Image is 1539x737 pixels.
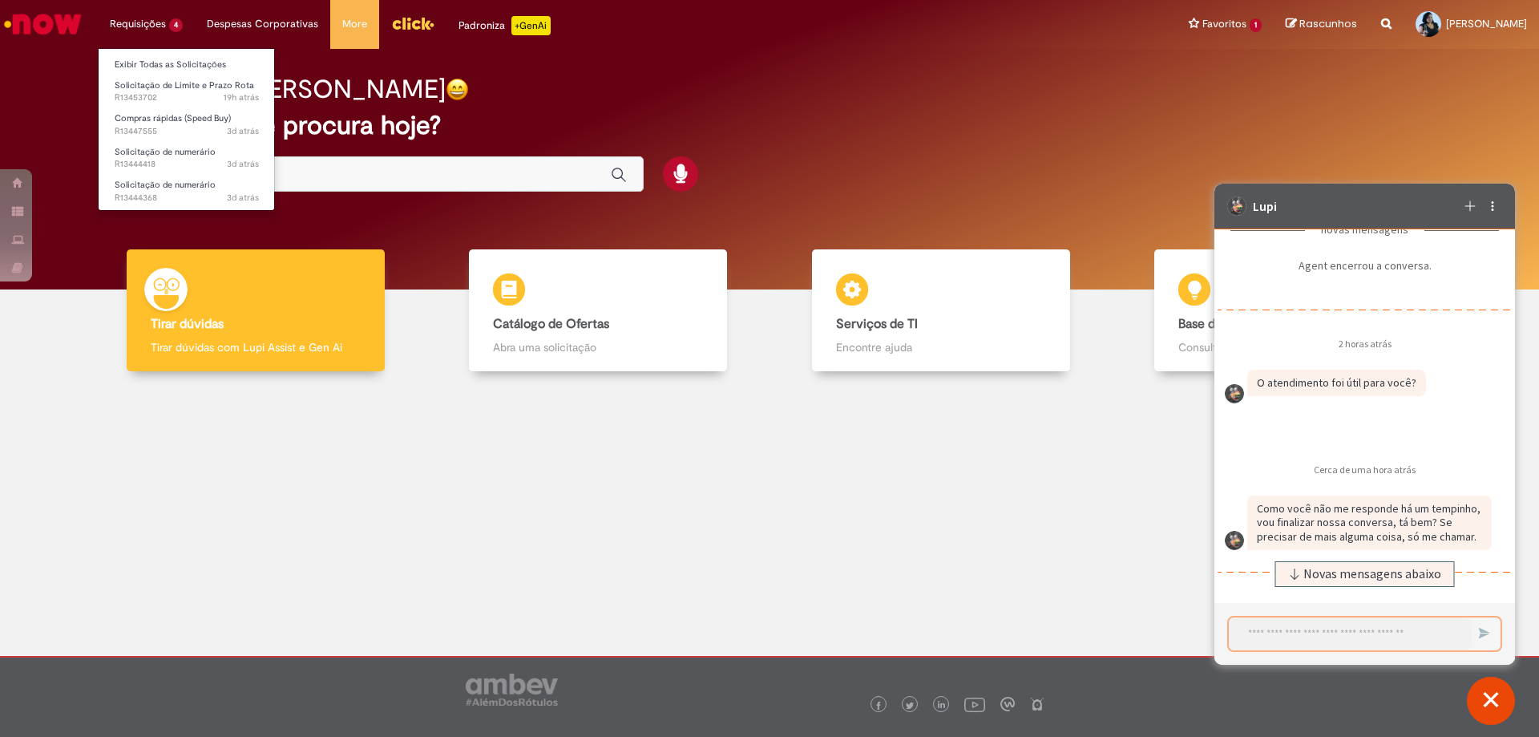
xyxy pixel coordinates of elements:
span: More [342,16,367,32]
span: R13447555 [115,125,259,138]
a: Tirar dúvidas Tirar dúvidas com Lupi Assist e Gen Ai [84,249,427,372]
span: R13453702 [115,91,259,104]
button: Fechar conversa de suporte [1467,677,1515,725]
span: Solicitação de numerário [115,146,216,158]
span: 1 [1250,18,1262,32]
img: happy-face.png [446,78,469,101]
a: Aberto R13453702 : Solicitação de Limite e Prazo Rota [99,77,275,107]
p: Consulte e aprenda [1178,339,1388,355]
b: Catálogo de Ofertas [493,316,609,332]
a: Base de Conhecimento Consulte e aprenda [1113,249,1456,372]
time: 25/08/2025 14:02:47 [227,158,259,170]
span: 4 [169,18,183,32]
a: Exibir Todas as Solicitações [99,56,275,74]
span: Rascunhos [1299,16,1357,31]
img: logo_footer_linkedin.png [938,701,946,711]
a: Aberto R13447555 : Compras rápidas (Speed Buy) [99,110,275,140]
p: Encontre ajuda [836,339,1046,355]
img: logo_footer_facebook.png [875,702,883,710]
a: Catálogo de Ofertas Abra uma solicitação [427,249,770,372]
img: logo_footer_naosei.png [1030,697,1044,711]
a: Rascunhos [1286,17,1357,32]
img: ServiceNow [2,8,84,40]
b: Base de Conhecimento [1178,316,1311,332]
span: R13444418 [115,158,259,171]
span: Favoritos [1202,16,1246,32]
b: Serviços de TI [836,316,918,332]
img: logo_footer_twitter.png [906,702,914,710]
ul: Requisições [98,48,275,211]
div: Padroniza [458,16,551,35]
p: Abra uma solicitação [493,339,703,355]
b: Tirar dúvidas [151,316,224,332]
img: logo_footer_ambev_rotulo_gray.png [466,674,558,706]
span: Compras rápidas (Speed Buy) [115,112,231,124]
span: Solicitação de Limite e Prazo Rota [115,79,254,91]
h2: Bom dia, [PERSON_NAME] [139,75,446,103]
img: logo_footer_workplace.png [1000,697,1015,711]
time: 26/08/2025 10:46:34 [227,125,259,137]
span: R13444368 [115,192,259,204]
iframe: Suporte do Bate-Papo [1214,184,1515,665]
span: 3d atrás [227,192,259,204]
span: Despesas Corporativas [207,16,318,32]
p: +GenAi [511,16,551,35]
span: [PERSON_NAME] [1446,17,1527,30]
time: 27/08/2025 16:48:58 [224,91,259,103]
a: Aberto R13444368 : Solicitação de numerário [99,176,275,206]
a: Serviços de TI Encontre ajuda [769,249,1113,372]
span: 3d atrás [227,125,259,137]
p: Tirar dúvidas com Lupi Assist e Gen Ai [151,339,361,355]
img: logo_footer_youtube.png [964,694,985,715]
span: Requisições [110,16,166,32]
img: click_logo_yellow_360x200.png [391,11,434,35]
a: Aberto R13444418 : Solicitação de numerário [99,144,275,173]
span: Solicitação de numerário [115,179,216,191]
time: 25/08/2025 13:52:27 [227,192,259,204]
span: 19h atrás [224,91,259,103]
h2: O que você procura hoje? [139,111,1401,140]
span: 3d atrás [227,158,259,170]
